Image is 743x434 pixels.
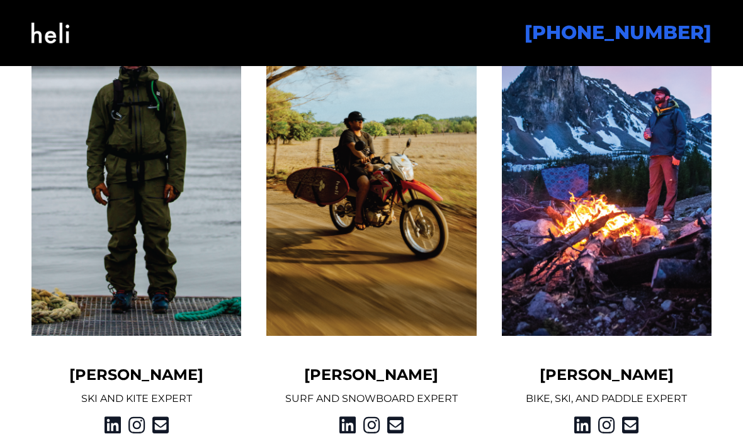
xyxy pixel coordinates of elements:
[266,391,476,406] p: SURF AND SNOWBOARD EXPERT
[525,21,712,44] a: [PHONE_NUMBER]
[266,366,476,384] h5: [PERSON_NAME]
[31,391,241,406] p: SKI AND KITE EXPERT
[31,8,69,58] img: Heli OS Logo
[502,366,712,384] h5: [PERSON_NAME]
[502,391,712,406] p: BIKE, SKI, AND PADDLE EXPERT
[31,366,241,384] h5: [PERSON_NAME]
